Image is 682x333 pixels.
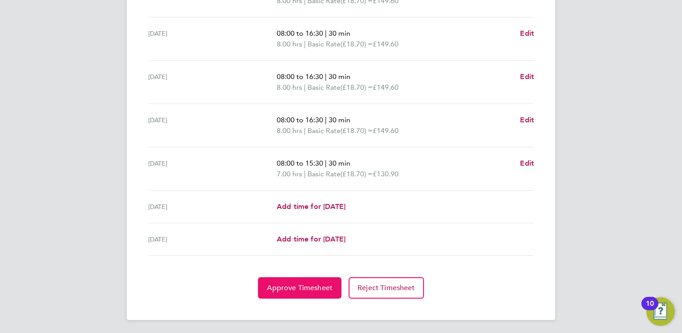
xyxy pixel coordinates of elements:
div: [DATE] [148,115,277,136]
span: 8.00 hrs [277,126,302,135]
span: | [304,126,306,135]
span: Basic Rate [308,82,341,93]
span: 08:00 to 15:30 [277,159,323,167]
span: £130.90 [373,170,399,178]
span: (£18.70) = [341,170,373,178]
button: Open Resource Center, 10 new notifications [646,297,675,326]
span: Edit [520,29,534,37]
span: Basic Rate [308,169,341,179]
span: | [325,159,327,167]
span: (£18.70) = [341,83,373,92]
span: (£18.70) = [341,126,373,135]
div: [DATE] [148,71,277,93]
span: | [304,83,306,92]
span: | [325,72,327,81]
span: Edit [520,159,534,167]
span: 8.00 hrs [277,83,302,92]
span: 30 min [329,116,350,124]
a: Add time for [DATE] [277,201,345,212]
span: Basic Rate [308,125,341,136]
span: 30 min [329,159,350,167]
span: | [325,29,327,37]
span: 30 min [329,72,350,81]
span: Reject Timesheet [358,283,415,292]
span: Basic Rate [308,39,341,50]
div: 10 [646,304,654,315]
button: Approve Timesheet [258,277,341,299]
span: Add time for [DATE] [277,235,345,243]
div: [DATE] [148,158,277,179]
div: [DATE] [148,201,277,212]
span: Approve Timesheet [267,283,333,292]
div: [DATE] [148,234,277,245]
span: £149.60 [373,40,399,48]
span: Edit [520,116,534,124]
div: [DATE] [148,28,277,50]
span: £149.60 [373,126,399,135]
span: (£18.70) = [341,40,373,48]
span: 08:00 to 16:30 [277,29,323,37]
span: Edit [520,72,534,81]
span: 7.00 hrs [277,170,302,178]
a: Edit [520,71,534,82]
span: Add time for [DATE] [277,202,345,211]
a: Edit [520,115,534,125]
a: Add time for [DATE] [277,234,345,245]
span: 8.00 hrs [277,40,302,48]
a: Edit [520,28,534,39]
a: Edit [520,158,534,169]
span: £149.60 [373,83,399,92]
span: 08:00 to 16:30 [277,72,323,81]
span: 08:00 to 16:30 [277,116,323,124]
span: | [304,40,306,48]
span: | [325,116,327,124]
span: | [304,170,306,178]
span: 30 min [329,29,350,37]
button: Reject Timesheet [349,277,424,299]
